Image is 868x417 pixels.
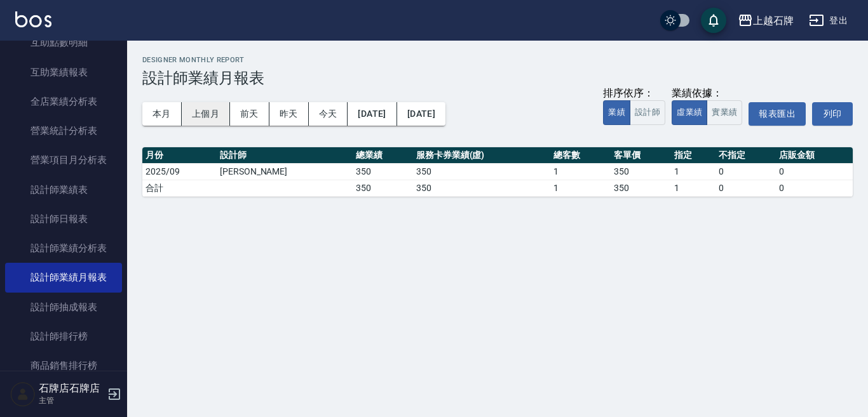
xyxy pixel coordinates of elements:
[630,100,665,125] button: 設計師
[550,147,611,164] th: 總客數
[672,87,742,100] div: 業績依據：
[142,163,217,180] td: 2025/09
[142,102,182,126] button: 本月
[715,163,776,180] td: 0
[182,102,230,126] button: 上個月
[353,147,413,164] th: 總業績
[5,204,122,234] a: 設計師日報表
[142,69,853,87] h3: 設計師業績月報表
[611,180,671,196] td: 350
[353,180,413,196] td: 350
[753,13,794,29] div: 上越石牌
[812,102,853,126] button: 列印
[5,263,122,292] a: 設計師業績月報表
[671,163,715,180] td: 1
[550,180,611,196] td: 1
[5,234,122,263] a: 設計師業績分析表
[5,322,122,351] a: 設計師排行榜
[217,147,353,164] th: 設計師
[397,102,445,126] button: [DATE]
[611,147,671,164] th: 客單價
[804,9,853,32] button: 登出
[671,180,715,196] td: 1
[776,180,853,196] td: 0
[309,102,348,126] button: 今天
[5,145,122,175] a: 營業項目月分析表
[776,163,853,180] td: 0
[707,100,742,125] button: 實業績
[5,28,122,57] a: 互助點數明細
[15,11,51,27] img: Logo
[5,293,122,322] a: 設計師抽成報表
[142,180,217,196] td: 合計
[611,163,671,180] td: 350
[230,102,269,126] button: 前天
[142,147,217,164] th: 月份
[5,175,122,204] a: 設計師業績表
[5,58,122,87] a: 互助業績報表
[348,102,397,126] button: [DATE]
[550,163,611,180] td: 1
[671,147,715,164] th: 指定
[39,382,104,395] h5: 石牌店石牌店
[733,8,799,34] button: 上越石牌
[715,147,776,164] th: 不指定
[603,100,630,125] button: 業績
[701,8,726,33] button: save
[672,100,707,125] button: 虛業績
[269,102,309,126] button: 昨天
[10,381,36,407] img: Person
[142,56,853,64] h2: Designer Monthly Report
[603,87,665,100] div: 排序依序：
[413,163,550,180] td: 350
[413,147,550,164] th: 服務卡券業績(虛)
[5,116,122,145] a: 營業統計分析表
[353,163,413,180] td: 350
[715,180,776,196] td: 0
[5,87,122,116] a: 全店業績分析表
[413,180,550,196] td: 350
[749,102,806,126] button: 報表匯出
[217,163,353,180] td: [PERSON_NAME]
[776,147,853,164] th: 店販金額
[5,351,122,380] a: 商品銷售排行榜
[142,147,853,197] table: a dense table
[39,395,104,406] p: 主管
